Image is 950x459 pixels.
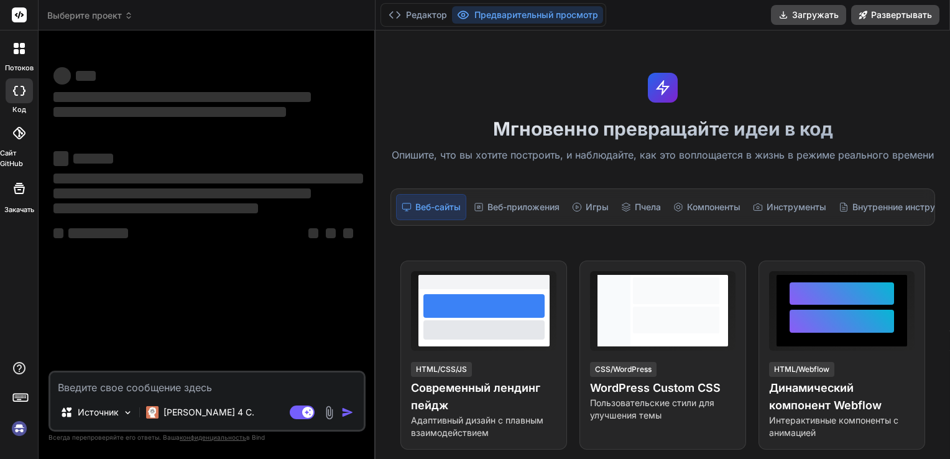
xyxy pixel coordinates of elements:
label: код [12,104,26,115]
span: ‌ [53,174,363,183]
h4: Современный лендинг пейдж [411,379,556,414]
font: Компоненты [687,201,740,213]
span: ‌ [53,67,71,85]
h4: Динамический компонент Webflow [769,379,915,414]
span: ‌ [53,228,63,238]
img: икона [341,406,354,419]
font: Развертывать [871,9,932,21]
font: Веб-сайты [415,201,461,213]
h4: WordPress Custom CSS [590,379,736,397]
label: Закачать [4,205,34,215]
label: Потоков [5,63,34,73]
span: конфиденциальность [180,433,246,441]
span: ‌ [53,107,286,117]
button: Развертывать [851,5,939,25]
p: Опишите, что вы хотите построить, и наблюдайте, как это воплощается в жизнь в режиме реального вр... [383,147,943,164]
font: Инструменты [767,201,826,213]
font: Пчела [635,201,661,213]
span: ‌ [68,228,128,238]
span: ‌ [73,154,113,164]
img: Клод 4 Сонет [146,406,159,419]
button: Загружать [771,5,846,25]
img: Вход [9,418,30,439]
p: Адаптивный дизайн с плавным взаимодействием [411,414,556,439]
p: Интерактивные компоненты с анимацией [769,414,915,439]
span: ‌ [53,188,311,198]
p: Пользовательские стили для улучшения темы [590,397,736,422]
font: Редактор [406,9,447,21]
img: Выбор моделей [122,407,133,418]
font: [PERSON_NAME] 4 С. [164,407,254,417]
div: HTML/Webflow [769,362,834,377]
span: ‌ [53,151,68,166]
span: ‌ [53,92,311,102]
h1: Мгновенно превращайте идеи в код [383,118,943,140]
img: прикрепление [322,406,336,420]
p: Источник [78,406,119,419]
span: ‌ [326,228,336,238]
button: Редактор [384,6,452,24]
p: Всегда перепроверяйте его ответы. Ваша в Bind [48,432,366,443]
div: CSS/WordPress [590,362,657,377]
span: ‌ [343,228,353,238]
font: Выберите проект [47,9,122,22]
font: Загружать [792,9,839,21]
span: ‌ [76,71,96,81]
font: Предварительный просмотр [474,9,598,21]
div: HTML/CSS/JS [411,362,472,377]
button: Предварительный просмотр [452,6,603,24]
font: Игры [586,201,609,213]
span: ‌ [308,228,318,238]
font: Веб-приложения [487,201,560,213]
span: ‌ [53,203,258,213]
